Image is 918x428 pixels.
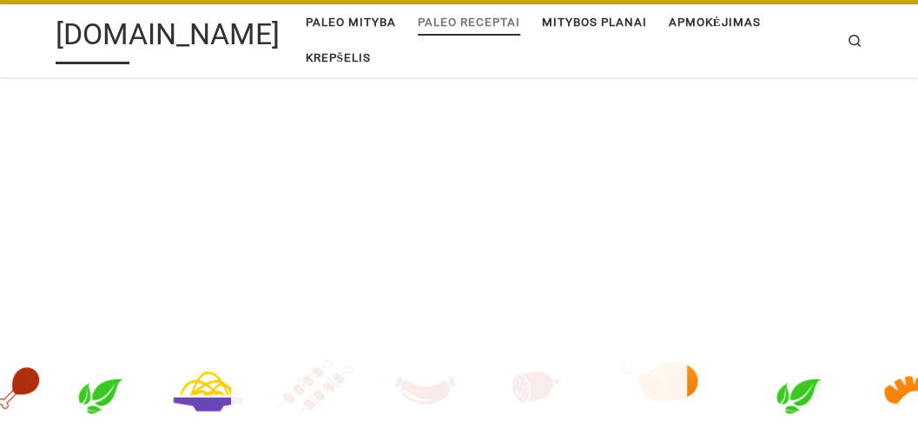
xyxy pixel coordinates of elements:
a: Paleo mityba [300,5,401,41]
span: Paleo receptai [418,5,520,36]
a: Mitybos planai [536,5,652,41]
a: [DOMAIN_NAME] [56,13,280,64]
span: Mitybos planai [542,5,647,36]
span: Paleo mityba [306,5,396,36]
a: Paleo receptai [412,5,525,41]
a: Krepšelis [300,41,376,76]
span: Apmokėjimas [669,5,761,36]
a: Apmokėjimas [663,5,765,41]
span: Krepšelis [306,41,371,72]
